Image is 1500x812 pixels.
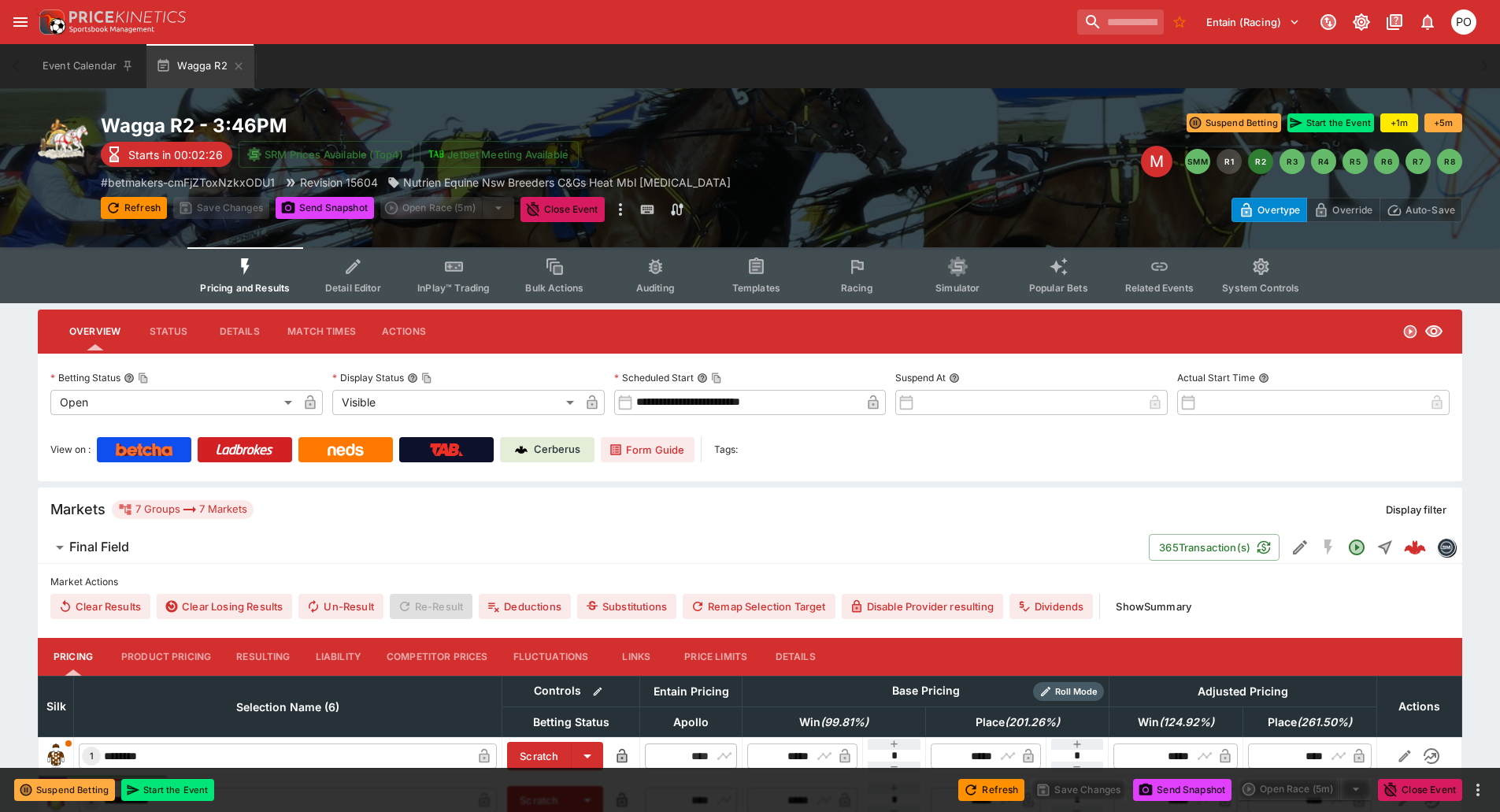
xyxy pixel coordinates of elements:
button: Copy To Clipboard [421,373,432,384]
button: Auto-Save [1380,198,1462,222]
button: open drawer [6,8,35,36]
button: Status [133,313,204,350]
button: Start the Event [1287,113,1374,132]
button: R1 [1217,149,1242,174]
button: Fluctuations [501,638,602,676]
button: SMM [1185,149,1210,174]
span: Selection Name (6) [219,698,357,717]
div: Edit Meeting [1141,146,1172,177]
img: Betcha [116,443,172,456]
button: Display StatusCopy To Clipboard [407,373,418,384]
button: Suspend Betting [14,779,115,801]
button: Liability [303,638,374,676]
img: harness_racing.png [38,113,88,164]
nav: pagination navigation [1185,149,1462,174]
button: 365Transaction(s) [1149,534,1280,561]
svg: Visible [1424,322,1443,341]
label: View on : [50,437,91,462]
button: Suspend At [949,373,960,384]
img: Neds [328,443,363,456]
input: search [1077,9,1164,35]
div: Open [50,390,298,415]
button: Match Times [275,313,369,350]
span: InPlay™ Trading [417,282,490,294]
th: Silk [39,676,74,736]
button: Suspend Betting [1187,113,1281,132]
th: Controls [502,676,640,706]
div: 7 Groups 7 Markets [118,500,247,519]
img: runner 1 [43,743,69,769]
div: betmakers [1437,538,1456,557]
button: R7 [1406,149,1431,174]
p: Cerberus [534,442,580,458]
button: Refresh [101,197,167,219]
button: R5 [1343,149,1368,174]
th: Adjusted Pricing [1109,676,1376,706]
a: 0eaffabf-4985-4970-9b67-d80ab31930f5 [1399,532,1431,563]
button: Remap Selection Target [683,594,835,619]
span: Betting Status [516,713,627,732]
button: Bulk edit [587,681,608,702]
button: R2 [1248,149,1273,174]
span: Roll Mode [1049,685,1104,699]
div: Visible [332,390,580,415]
button: Copy To Clipboard [711,373,722,384]
button: Links [601,638,672,676]
button: Un-Result [298,594,383,619]
p: Starts in 00:02:26 [128,146,223,163]
div: split button [380,197,514,219]
span: Win(124.92%) [1120,713,1231,732]
div: Show/hide Price Roll mode configuration. [1033,682,1104,701]
button: Close Event [1378,779,1462,801]
button: Wagga R2 [146,44,254,88]
span: Re-Result [390,594,472,619]
button: Clear Losing Results [157,594,292,619]
button: more [1469,780,1487,799]
th: Entain Pricing [640,676,743,706]
p: Suspend At [895,371,946,384]
button: SGM Disabled [1314,533,1343,562]
p: Overtype [1257,202,1300,218]
span: Detail Editor [325,282,381,294]
button: ShowSummary [1106,594,1201,619]
th: Actions [1376,676,1461,736]
img: jetbet-logo.svg [428,146,444,162]
button: Refresh [958,779,1024,801]
svg: Open [1402,324,1418,339]
p: Betting Status [50,371,120,384]
button: +5m [1424,113,1462,132]
span: Auditing [636,282,675,294]
div: 0eaffabf-4985-4970-9b67-d80ab31930f5 [1404,536,1426,558]
button: Straight [1371,533,1399,562]
img: Ladbrokes [216,443,273,456]
button: Send Snapshot [1133,779,1231,801]
span: Related Events [1125,282,1194,294]
em: ( 124.92 %) [1159,713,1214,732]
button: R6 [1374,149,1399,174]
button: Select Tenant [1197,9,1309,35]
button: Substitutions [577,594,676,619]
button: +1m [1380,113,1418,132]
span: 1 [87,751,97,762]
button: Philip OConnor [1446,5,1481,39]
em: ( 201.26 %) [1005,713,1060,732]
button: R8 [1437,149,1462,174]
label: Market Actions [50,570,1450,594]
span: Racing [841,282,873,294]
button: more [611,197,630,222]
button: Documentation [1380,8,1409,36]
span: Pricing and Results [200,282,290,294]
button: Close Event [520,197,605,222]
h5: Markets [50,500,106,518]
svg: Open [1347,538,1366,557]
p: Nutrien Equine Nsw Breeders C&Gs Heat Mbl [MEDICAL_DATA] [403,174,731,191]
span: System Controls [1222,282,1299,294]
span: Templates [732,282,780,294]
a: Cerberus [500,437,594,462]
p: Revision 15604 [300,174,378,191]
img: PriceKinetics Logo [35,6,66,38]
button: Price Limits [672,638,760,676]
h6: Final Field [69,539,129,555]
span: Bulk Actions [525,282,583,294]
